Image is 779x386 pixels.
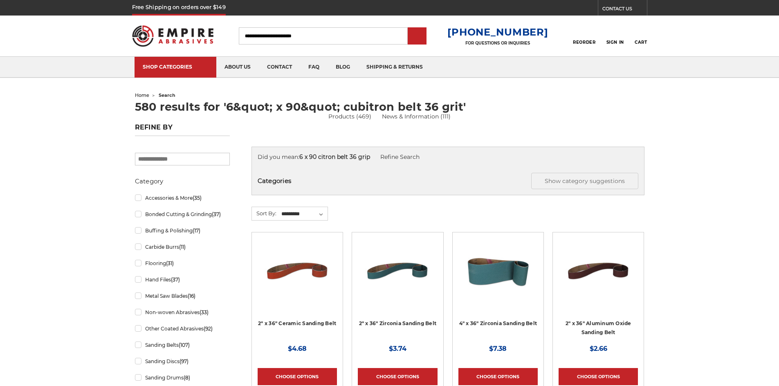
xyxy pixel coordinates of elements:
[135,176,230,186] h5: Category
[280,208,328,220] select: Sort By:
[135,370,230,385] a: Sanding Drums(8)
[132,20,214,52] img: Empire Abrasives
[570,263,626,279] a: Quick view
[300,57,328,78] a: faq
[288,345,307,353] span: $4.68
[135,240,230,254] a: Carbide Burrs(11)
[328,112,371,121] a: Products (469)
[143,64,208,70] div: SHOP CATEGORIES
[299,153,370,161] strong: 6 x 90 citron belt 36 grip
[358,238,437,317] a: 2" x 36" Zirconia Pipe Sanding Belt
[590,345,607,353] span: $2.66
[258,173,638,189] h5: Categories
[258,153,638,161] div: Did you mean:
[458,368,538,385] a: Choose Options
[135,223,230,238] a: Buffing & Polishing(17)
[135,289,230,303] a: Metal Saw Blades(16)
[135,207,230,221] a: Bonded Cutting & Grinding(37)
[171,277,180,283] span: (37)
[135,57,216,78] a: SHOP CATEGORIES
[328,57,358,78] a: blog
[559,238,638,317] a: 2" x 36" Aluminum Oxide Pipe Sanding Belt
[559,368,638,385] a: Choose Options
[135,191,230,205] a: Accessories & More(35)
[359,320,437,326] a: 2" x 36" Zirconia Sanding Belt
[531,173,638,189] button: Show category suggestions
[204,326,213,332] span: (92)
[193,195,202,201] span: (35)
[489,345,507,353] span: $7.38
[258,320,336,326] a: 2" x 36" Ceramic Sanding Belt
[193,228,200,234] span: (17)
[409,28,425,45] input: Submit
[566,320,631,336] a: 2" x 36" Aluminum Oxide Sanding Belt
[358,57,431,78] a: shipping & returns
[166,260,174,266] span: (31)
[602,4,647,16] a: CONTACT US
[573,27,595,45] a: Reorder
[606,40,624,45] span: Sign In
[216,57,259,78] a: about us
[259,57,300,78] a: contact
[135,256,230,270] a: Flooring(31)
[447,40,548,46] p: FOR QUESTIONS OR INQUIRIES
[212,211,221,217] span: (37)
[635,40,647,45] span: Cart
[389,345,406,353] span: $3.74
[159,92,175,98] span: search
[269,263,326,279] a: Quick view
[635,27,647,45] a: Cart
[180,358,189,364] span: (97)
[369,263,426,279] a: Quick view
[358,368,437,385] a: Choose Options
[135,272,230,287] a: Hand Files(37)
[573,40,595,45] span: Reorder
[135,321,230,336] a: Other Coated Abrasives(92)
[135,305,230,319] a: Non-woven Abrasives(33)
[135,123,230,136] h5: Refine by
[135,354,230,368] a: Sanding Discs(97)
[179,342,190,348] span: (107)
[566,238,631,303] img: 2" x 36" Aluminum Oxide Pipe Sanding Belt
[458,238,538,317] a: 4" x 36" Zirconia Sanding Belt
[447,26,548,38] a: [PHONE_NUMBER]
[380,153,420,161] a: Refine Search
[179,244,186,250] span: (11)
[135,101,644,112] h1: 580 results for '6&quot; x 90&quot; cubitron belt 36 grit'
[188,293,195,299] span: (16)
[459,320,537,326] a: 4" x 36" Zirconia Sanding Belt
[258,368,337,385] a: Choose Options
[465,238,531,303] img: 4" x 36" Zirconia Sanding Belt
[252,207,276,219] label: Sort By:
[135,338,230,352] a: Sanding Belts(107)
[382,112,451,121] a: News & Information (111)
[184,375,190,381] span: (8)
[265,238,330,303] img: 2" x 36" Ceramic Pipe Sanding Belt
[258,238,337,317] a: 2" x 36" Ceramic Pipe Sanding Belt
[365,238,430,303] img: 2" x 36" Zirconia Pipe Sanding Belt
[200,309,209,315] span: (33)
[135,92,149,98] a: home
[470,263,526,279] a: Quick view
